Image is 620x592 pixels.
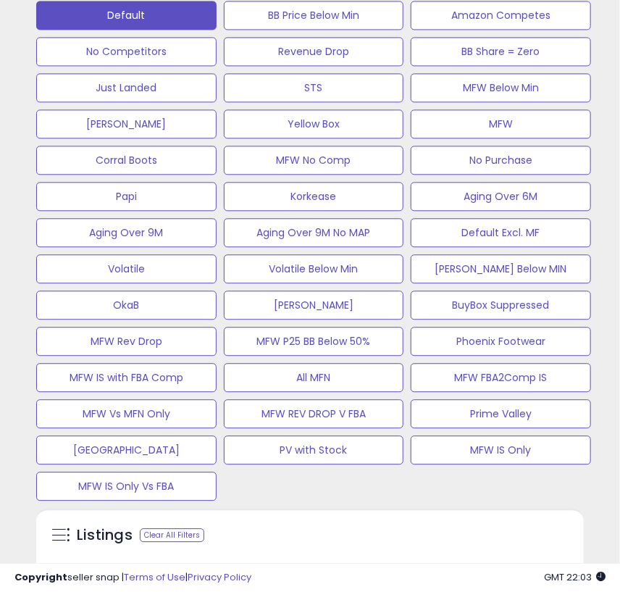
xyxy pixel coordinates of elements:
[411,363,591,392] button: MFW FBA2Comp IS
[544,570,606,584] span: 2025-10-13 22:03 GMT
[36,291,217,320] button: OkaB
[411,327,591,356] button: Phoenix Footwear
[14,571,251,585] div: seller snap | |
[224,327,404,356] button: MFW P25 BB Below 50%
[36,218,217,247] button: Aging Over 9M
[188,570,251,584] a: Privacy Policy
[224,37,404,66] button: Revenue Drop
[224,146,404,175] button: MFW No Comp
[224,1,404,30] button: BB Price Below Min
[411,37,591,66] button: BB Share = Zero
[411,109,591,138] button: MFW
[411,73,591,102] button: MFW Below Min
[36,399,217,428] button: MFW Vs MFN Only
[36,73,217,102] button: Just Landed
[411,218,591,247] button: Default Excl. MF
[36,327,217,356] button: MFW Rev Drop
[36,109,217,138] button: [PERSON_NAME]
[124,570,185,584] a: Terms of Use
[411,435,591,464] button: MFW IS Only
[411,182,591,211] button: Aging Over 6M
[224,291,404,320] button: [PERSON_NAME]
[58,562,566,576] p: Listing States:
[224,182,404,211] button: Korkease
[224,254,404,283] button: Volatile Below Min
[77,525,133,546] h5: Listings
[36,254,217,283] button: Volatile
[411,399,591,428] button: Prime Valley
[224,363,404,392] button: All MFN
[411,291,591,320] button: BuyBox Suppressed
[36,472,217,501] button: MFW IS Only Vs FBA
[36,37,217,66] button: No Competitors
[36,435,217,464] button: [GEOGRAPHIC_DATA]
[36,363,217,392] button: MFW IS with FBA Comp
[140,528,204,542] div: Clear All Filters
[14,570,67,584] strong: Copyright
[36,1,217,30] button: Default
[224,73,404,102] button: STS
[224,218,404,247] button: Aging Over 9M No MAP
[224,435,404,464] button: PV with Stock
[411,254,591,283] button: [PERSON_NAME] Below MIN
[36,182,217,211] button: Papi
[411,146,591,175] button: No Purchase
[36,146,217,175] button: Corral Boots
[411,1,591,30] button: Amazon Competes
[224,399,404,428] button: MFW REV DROP V FBA
[224,109,404,138] button: Yellow Box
